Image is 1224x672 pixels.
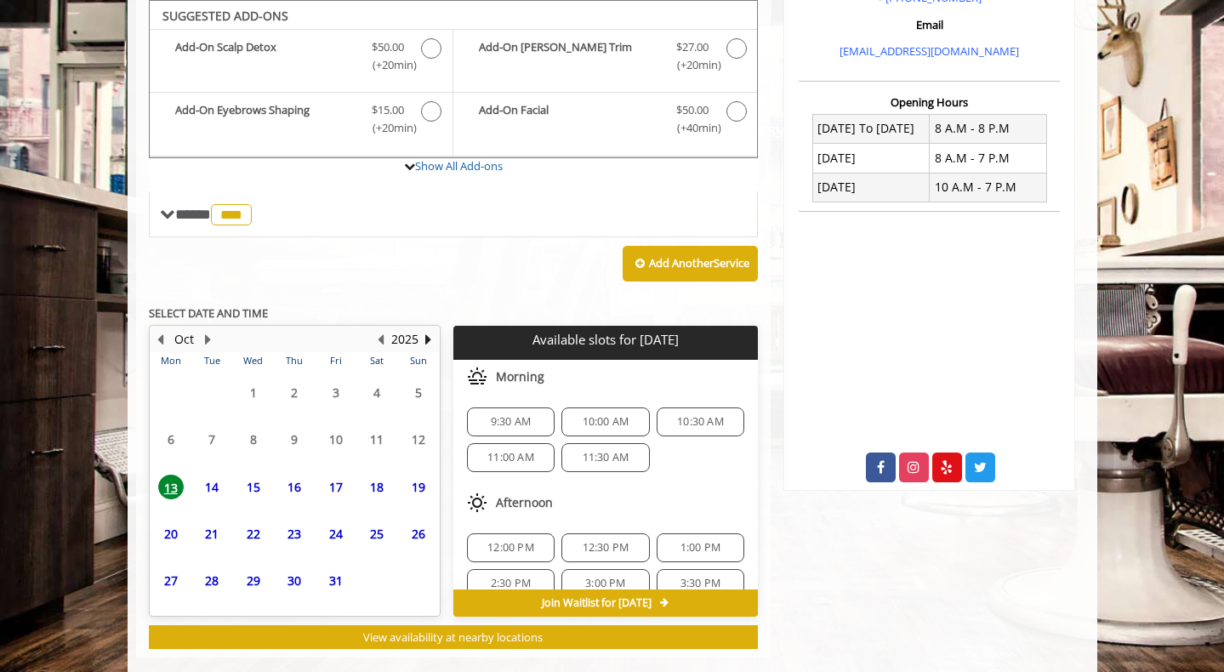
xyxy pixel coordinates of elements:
td: Select day23 [274,510,315,557]
th: Sat [356,352,397,369]
span: 17 [323,475,349,499]
span: 19 [406,475,431,499]
td: Select day21 [191,510,232,557]
td: 10 A.M - 7 P.M [930,173,1047,202]
td: Select day14 [191,463,232,510]
h3: Email [803,19,1056,31]
td: 8 A.M - 8 P.M [930,114,1047,143]
td: 8 A.M - 7 P.M [930,144,1047,173]
span: 13 [158,475,184,499]
b: Add-On Scalp Detox [175,38,355,74]
span: 27 [158,568,184,593]
td: [DATE] To [DATE] [812,114,930,143]
div: 11:30 AM [561,443,649,472]
td: Select day19 [397,463,439,510]
label: Add-On Eyebrows Shaping [158,101,444,141]
td: Select day17 [315,463,356,510]
span: 18 [364,475,390,499]
th: Thu [274,352,315,369]
th: Wed [232,352,273,369]
img: morning slots [467,367,487,387]
b: Add Another Service [649,255,749,271]
span: (+20min ) [362,119,413,137]
td: [DATE] [812,173,930,202]
td: Select day22 [232,510,273,557]
span: 30 [282,568,307,593]
span: $15.00 [372,101,404,119]
td: Select day20 [151,510,191,557]
th: Sun [397,352,439,369]
span: $27.00 [676,38,709,56]
span: Join Waitlist for [DATE] [542,596,652,610]
td: Select day29 [232,557,273,604]
span: 22 [241,521,266,546]
td: Select day13 [151,463,191,510]
div: 12:00 PM [467,533,555,562]
td: Select day15 [232,463,273,510]
td: Select day16 [274,463,315,510]
span: 28 [199,568,225,593]
label: Add-On Scalp Detox [158,38,444,78]
span: 10:00 AM [583,415,629,429]
button: View availability at nearby locations [149,625,759,650]
span: 11:00 AM [487,451,534,464]
span: 29 [241,568,266,593]
button: Oct [174,330,194,349]
td: Select day26 [397,510,439,557]
span: 21 [199,521,225,546]
b: Add-On Eyebrows Shaping [175,101,355,137]
button: Add AnotherService [623,246,758,282]
span: 25 [364,521,390,546]
div: 10:30 AM [657,407,744,436]
span: 24 [323,521,349,546]
span: View availability at nearby locations [363,629,543,645]
button: 2025 [391,330,418,349]
div: 9:30 AM [467,407,555,436]
td: Select day24 [315,510,356,557]
span: 3:30 PM [680,577,720,590]
b: SUGGESTED ADD-ONS [162,8,288,24]
th: Tue [191,352,232,369]
span: 15 [241,475,266,499]
span: (+20min ) [362,56,413,74]
label: Add-On Facial [462,101,749,141]
div: 11:00 AM [467,443,555,472]
div: 10:00 AM [561,407,649,436]
td: Select day18 [356,463,397,510]
div: 12:30 PM [561,533,649,562]
span: 11:30 AM [583,451,629,464]
label: Add-On Beard Trim [462,38,749,78]
span: 12:30 PM [583,541,629,555]
th: Mon [151,352,191,369]
span: 12:00 PM [487,541,534,555]
td: Select day31 [315,557,356,604]
div: 3:30 PM [657,569,744,598]
button: Next Year [422,330,436,349]
span: 14 [199,475,225,499]
span: $50.00 [372,38,404,56]
button: Previous Month [154,330,168,349]
span: 9:30 AM [491,415,531,429]
span: 10:30 AM [677,415,724,429]
div: 1:00 PM [657,533,744,562]
div: 3:00 PM [561,569,649,598]
td: Select day25 [356,510,397,557]
span: 2:30 PM [491,577,531,590]
td: [DATE] [812,144,930,173]
b: Add-On [PERSON_NAME] Trim [479,38,659,74]
a: [EMAIL_ADDRESS][DOMAIN_NAME] [840,43,1019,59]
td: Select day27 [151,557,191,604]
span: Afternoon [496,496,553,510]
button: Next Month [202,330,215,349]
span: 20 [158,521,184,546]
button: Previous Year [374,330,388,349]
div: 2:30 PM [467,569,555,598]
span: 16 [282,475,307,499]
span: (+40min ) [667,119,717,137]
img: afternoon slots [467,493,487,513]
span: 31 [323,568,349,593]
span: 3:00 PM [585,577,625,590]
span: Morning [496,370,544,384]
b: SELECT DATE AND TIME [149,305,268,321]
